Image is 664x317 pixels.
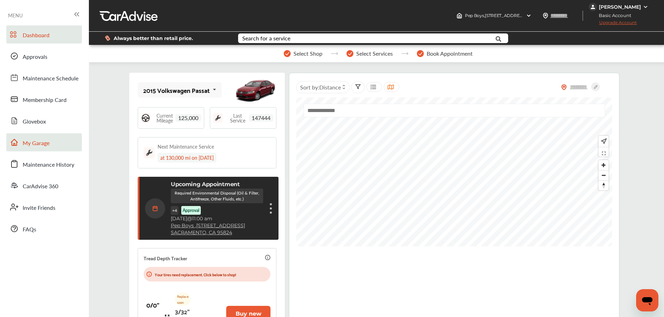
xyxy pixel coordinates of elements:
[582,10,583,21] img: header-divider.bc55588e.svg
[187,215,192,222] span: @
[235,74,276,106] img: mobile_9850_st0640_046.jpg
[598,180,609,190] button: Reset bearing to north
[158,143,214,150] div: Next Maintenance Service
[427,50,473,57] span: Book Appointment
[141,113,151,123] img: steering_logo
[589,12,636,19] span: Basic Account
[284,50,291,57] img: stepper-checkmark.b5569197.svg
[589,3,597,11] img: jVpblrzwTbfkPYzPPzSLxeg0AAAAASUVORK5CYII=
[23,96,67,105] span: Membership Card
[143,87,210,94] div: 2015 Volkswagen Passat
[242,35,290,41] div: Search for a service
[600,137,607,145] img: recenter.ce011a49.svg
[155,271,236,278] p: Your tires need replacement. Click below to shop!
[23,160,74,169] span: Maintenance History
[331,52,338,55] img: stepper-arrow.e24c07c6.svg
[417,50,424,57] img: stepper-checkmark.b5569197.svg
[6,47,82,65] a: Approvals
[6,112,82,130] a: Glovebox
[146,299,159,310] p: 0/0"
[643,4,648,10] img: WGsFRI8htEPBVLJbROoPRyZpYNWhNONpIPPETTm6eUC0GeLEiAAAAAElFTkSuQmCC
[543,13,548,18] img: location_vector.a44bc228.svg
[23,53,47,62] span: Approvals
[6,69,82,87] a: Maintenance Schedule
[23,182,58,191] span: CarAdvise 360
[356,50,393,57] span: Select Services
[6,176,82,195] a: CarAdvise 360
[175,114,201,122] span: 125,000
[171,223,245,229] a: Pep Boys ,[STREET_ADDRESS]
[293,50,322,57] span: Select Shop
[105,35,110,41] img: dollor_label_vector.a70140d1.svg
[175,293,191,306] p: Replace soon
[226,113,249,123] span: Last Service
[144,147,155,158] img: maintenance_logo
[401,52,409,55] img: stepper-arrow.e24c07c6.svg
[599,4,641,10] div: [PERSON_NAME]
[154,113,175,123] span: Current Mileage
[23,31,49,40] span: Dashboard
[23,117,46,126] span: Glovebox
[6,220,82,238] a: FAQs
[23,139,49,148] span: My Garage
[598,171,609,180] span: Zoom out
[300,83,341,91] span: Sort by :
[598,160,609,170] button: Zoom in
[171,206,178,215] p: + 4
[114,36,193,41] span: Always better than retail price.
[457,13,462,18] img: header-home-logo.8d720a4f.svg
[213,113,223,123] img: maintenance_logo
[192,215,212,222] span: 11:00 am
[465,13,577,18] span: Pep Boys , [STREET_ADDRESS] SACRAMENTO , CA 95824
[8,13,23,18] span: MENU
[6,155,82,173] a: Maintenance History
[6,25,82,43] a: Dashboard
[23,204,55,213] span: Invite Friends
[6,198,82,216] a: Invite Friends
[526,13,532,18] img: header-down-arrow.9dd2ce7d.svg
[636,289,658,311] iframe: Button to launch messaging window
[183,207,199,213] p: Approval
[249,114,273,122] span: 147444
[561,84,567,90] img: location_vector_orange.38f05af8.svg
[589,20,637,29] span: Upgrade Account
[6,133,82,151] a: My Garage
[175,306,190,317] p: 3/32"
[158,153,216,163] div: at 130,000 mi on [DATE]
[145,198,165,219] img: calendar-icon.35d1de04.svg
[598,170,609,180] button: Zoom out
[296,97,612,246] canvas: Map
[171,215,187,222] span: [DATE]
[171,181,240,188] p: Upcoming Appointment
[6,90,82,108] a: Membership Card
[23,74,78,83] span: Maintenance Schedule
[144,254,187,262] p: Tread Depth Tracker
[346,50,353,57] img: stepper-checkmark.b5569197.svg
[23,225,36,234] span: FAQs
[171,230,232,236] a: SACRAMENTO, CA 95824
[319,83,341,91] span: Distance
[171,189,263,203] p: Required Environmental Disposal (Oil & Filter, Antifreeze, Other Fluids, etc.)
